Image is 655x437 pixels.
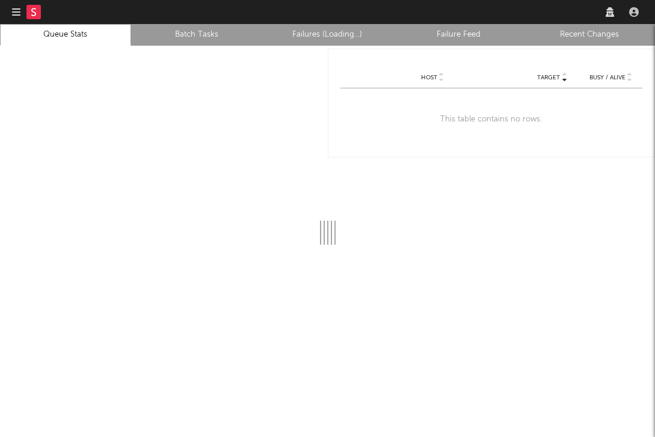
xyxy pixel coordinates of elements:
a: Failure Feed [399,28,517,42]
span: Target [537,74,560,81]
div: This table contains no rows. [340,88,643,151]
span: Busy / Alive [589,74,626,81]
span: Host [421,74,437,81]
a: Queue Stats [7,28,125,42]
a: Recent Changes [530,28,648,42]
a: Failures (Loading...) [269,28,387,42]
a: Batch Tasks [138,28,256,42]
